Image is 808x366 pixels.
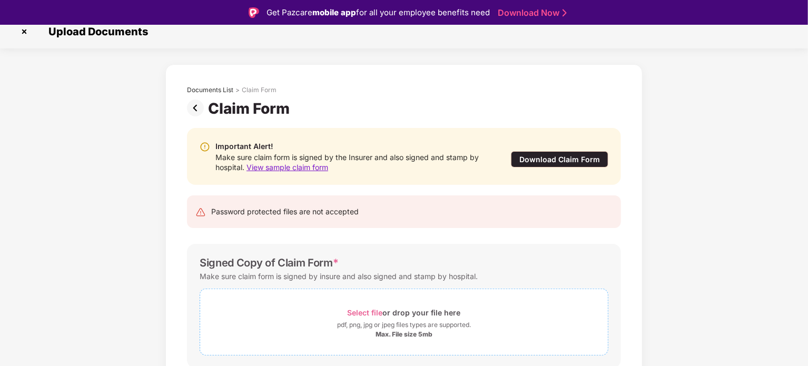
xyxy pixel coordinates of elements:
img: svg+xml;base64,PHN2ZyB4bWxucz0iaHR0cDovL3d3dy53My5vcmcvMjAwMC9zdmciIHdpZHRoPSIyNCIgaGVpZ2h0PSIyNC... [195,207,206,217]
div: Claim Form [242,86,277,94]
img: Stroke [563,7,567,18]
span: View sample claim form [247,163,328,172]
div: Make sure claim form is signed by insure and also signed and stamp by hospital. [200,269,478,283]
img: svg+xml;base64,PHN2ZyBpZD0iUHJldi0zMngzMiIgeG1sbnM9Imh0dHA6Ly93d3cudzMub3JnLzIwMDAvc3ZnIiB3aWR0aD... [187,100,208,116]
span: Select file [348,308,383,317]
a: Download Now [498,7,564,18]
div: Important Alert! [215,141,489,152]
div: or drop your file here [348,305,461,320]
div: Max. File size 5mb [376,330,432,339]
span: Select fileor drop your file herepdf, png, jpg or jpeg files types are supported.Max. File size 5mb [200,297,608,347]
strong: mobile app [312,7,356,17]
div: Documents List [187,86,233,94]
div: Password protected files are not accepted [211,206,359,217]
div: Make sure claim form is signed by the Insurer and also signed and stamp by hospital. [215,152,489,172]
div: pdf, png, jpg or jpeg files types are supported. [337,320,471,330]
div: > [235,86,240,94]
img: svg+xml;base64,PHN2ZyBpZD0iQ3Jvc3MtMzJ4MzIiIHhtbG5zPSJodHRwOi8vd3d3LnczLm9yZy8yMDAwL3N2ZyIgd2lkdG... [16,23,33,40]
div: Download Claim Form [511,151,608,167]
div: Signed Copy of Claim Form [200,256,339,269]
img: Logo [249,7,259,18]
div: Claim Form [208,100,294,117]
img: svg+xml;base64,PHN2ZyBpZD0iV2FybmluZ18tXzIweDIwIiBkYXRhLW5hbWU9Ildhcm5pbmcgLSAyMHgyMCIgeG1sbnM9Im... [200,142,210,152]
span: Upload Documents [38,25,153,38]
div: Get Pazcare for all your employee benefits need [267,6,490,19]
